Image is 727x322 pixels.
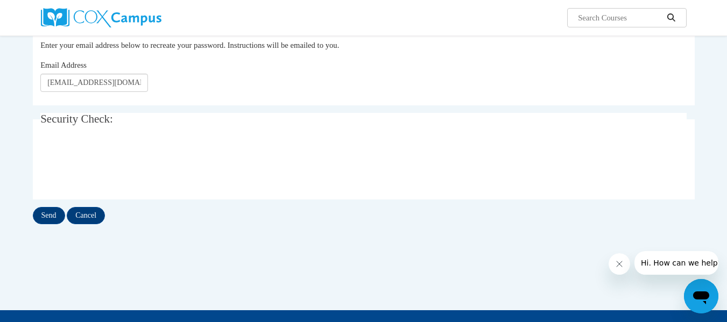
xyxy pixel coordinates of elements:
input: Email [40,74,148,92]
img: Cox Campus [41,8,161,27]
iframe: reCAPTCHA [40,144,204,186]
iframe: Button to launch messaging window [684,279,718,313]
input: Send [33,207,65,224]
iframe: Close message [609,253,630,275]
span: Enter your email address below to recreate your password. Instructions will be emailed to you. [40,41,339,49]
button: Search [663,11,679,24]
input: Search Courses [577,11,663,24]
iframe: Message from company [634,251,718,275]
span: Hi. How can we help? [6,8,87,16]
span: Security Check: [40,112,113,125]
a: Cox Campus [41,8,245,27]
input: Cancel [67,207,105,224]
span: Email Address [40,61,87,69]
